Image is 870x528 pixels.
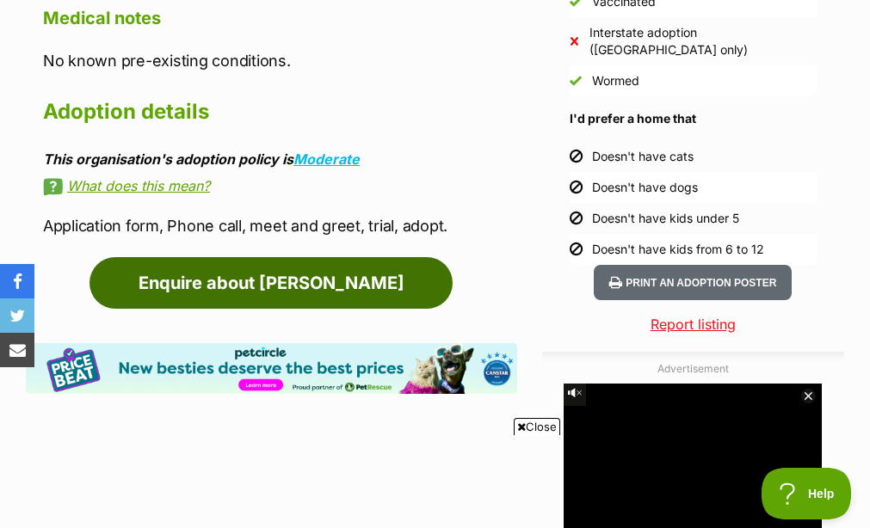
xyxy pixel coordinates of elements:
img: Yes [570,75,582,87]
p: Application form, Phone call, meet and greet, trial, adopt. [43,214,517,237]
h4: I'd prefer a home that [570,110,817,127]
h2: Adoption details [43,93,517,131]
div: Doesn't have dogs [592,179,698,196]
img: Pet Circle promo banner [26,343,517,394]
a: Moderate [293,150,360,168]
div: This organisation's adoption policy is [43,151,517,167]
span: Close [514,418,560,435]
div: Doesn't have cats [592,148,694,165]
a: Enquire about [PERSON_NAME] [89,257,453,309]
div: Wormed [592,72,639,89]
div: Interstate adoption ([GEOGRAPHIC_DATA] only) [589,24,817,58]
iframe: Help Scout Beacon - Open [762,468,853,519]
a: What does this mean? [43,178,517,193]
p: No known pre-existing conditions. [43,49,517,72]
iframe: Advertisement [122,442,749,519]
h4: Medical notes [43,7,517,29]
img: No [570,36,580,46]
button: Print an adoption poster [594,265,792,300]
a: Report listing [542,314,844,335]
div: Doesn't have kids from 6 to 12 [592,241,764,258]
div: Doesn't have kids under 5 [592,210,739,227]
